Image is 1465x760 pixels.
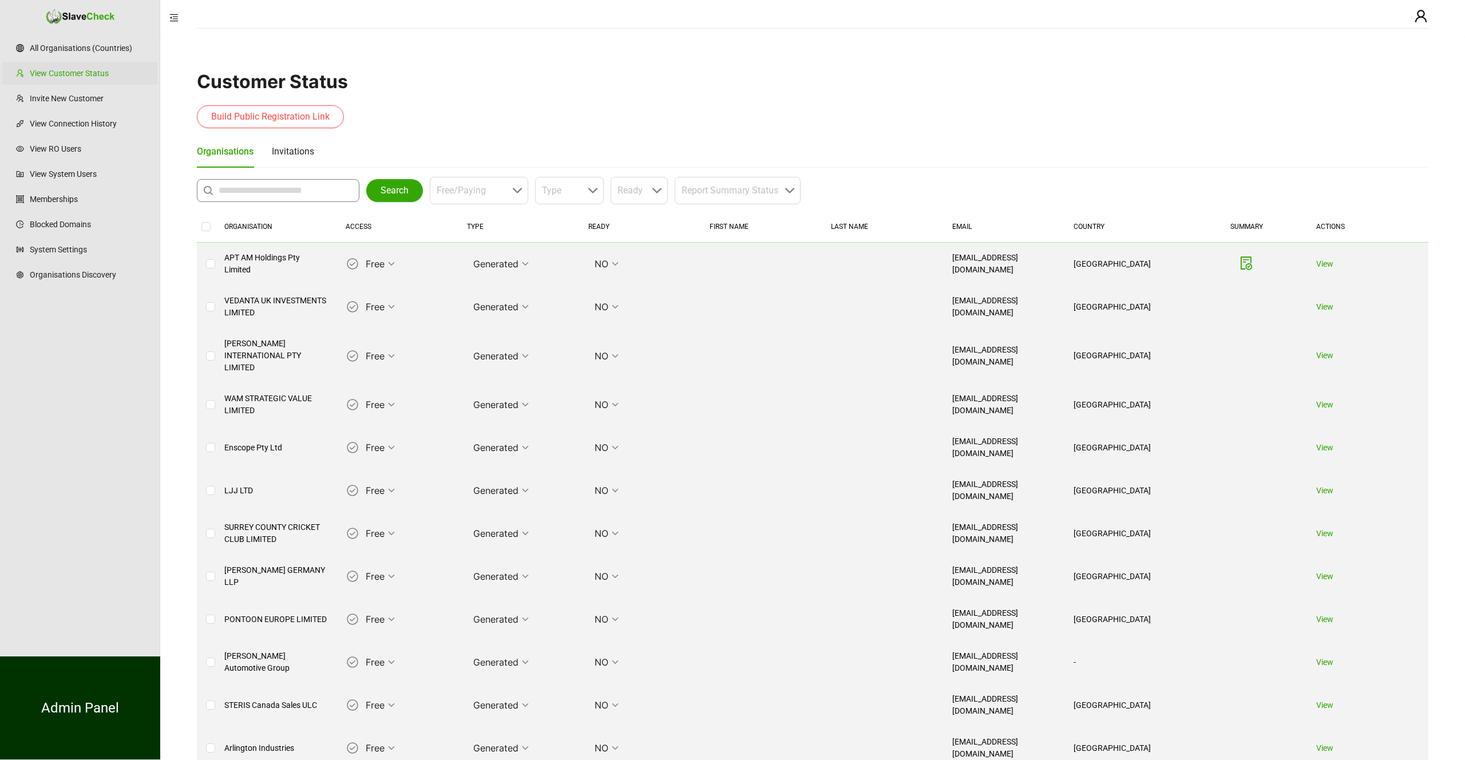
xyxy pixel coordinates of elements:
th: ACTIONS [1307,211,1428,243]
span: Generated [473,347,529,365]
td: [PERSON_NAME] Automotive Group [215,641,336,684]
td: STERIS Canada Sales ULC [215,684,336,727]
span: Free [366,396,395,413]
span: NO [595,696,619,714]
span: NO [595,482,619,499]
span: NO [595,525,619,542]
h1: Customer Status [197,70,1428,93]
div: Organisations [197,144,254,159]
a: View [1316,529,1333,538]
a: Blocked Domains [30,213,148,236]
td: [GEOGRAPHIC_DATA] [1064,684,1186,727]
th: FIRST NAME [700,211,822,243]
span: user [1414,9,1428,23]
span: menu-fold [169,13,179,22]
span: NO [595,396,619,413]
a: View RO Users [30,137,148,160]
span: Generated [473,396,529,413]
span: Generated [473,439,529,456]
span: Generated [473,298,529,315]
td: [EMAIL_ADDRESS][DOMAIN_NAME] [943,328,1064,383]
th: SUMMARY [1186,211,1307,243]
a: View System Users [30,163,148,185]
button: Search [366,179,423,202]
th: EMAIL [943,211,1064,243]
span: Free [366,525,395,542]
td: - [1064,641,1186,684]
td: Enscope Pty Ltd [215,426,336,469]
td: [EMAIL_ADDRESS][DOMAIN_NAME] [943,426,1064,469]
a: View [1316,302,1333,311]
td: [GEOGRAPHIC_DATA] [1064,426,1186,469]
a: Invite New Customer [30,87,148,110]
th: ORGANISATION [215,211,336,243]
a: All Organisations (Countries) [30,37,148,60]
td: SURREY COUNTY CRICKET CLUB LIMITED [215,512,336,555]
td: [GEOGRAPHIC_DATA] [1064,469,1186,512]
a: System Settings [30,238,148,261]
a: View [1316,743,1333,753]
span: Free [366,568,395,585]
td: PONTOON EUROPE LIMITED [215,598,336,641]
th: READY [579,211,700,243]
span: NO [595,439,619,456]
td: [EMAIL_ADDRESS][DOMAIN_NAME] [943,555,1064,598]
td: [EMAIL_ADDRESS][DOMAIN_NAME] [943,598,1064,641]
span: Free [366,696,395,714]
th: LAST NAME [822,211,943,243]
td: [EMAIL_ADDRESS][DOMAIN_NAME] [943,469,1064,512]
a: View [1316,572,1333,581]
span: NO [595,611,619,628]
a: Memberships [30,188,148,211]
span: Search [381,184,409,197]
span: NO [595,298,619,315]
span: NO [595,255,619,272]
div: Invitations [272,144,314,159]
td: [EMAIL_ADDRESS][DOMAIN_NAME] [943,684,1064,727]
span: NO [595,739,619,757]
span: Free [366,739,395,757]
td: [GEOGRAPHIC_DATA] [1064,286,1186,328]
span: Generated [473,568,529,585]
span: Generated [473,739,529,757]
td: [EMAIL_ADDRESS][DOMAIN_NAME] [943,243,1064,286]
td: [GEOGRAPHIC_DATA] [1064,512,1186,555]
span: Generated [473,255,529,272]
a: View Customer Status [30,62,148,85]
a: View [1316,351,1333,360]
span: Free [366,298,395,315]
span: Free [366,654,395,671]
td: [EMAIL_ADDRESS][DOMAIN_NAME] [943,641,1064,684]
td: [GEOGRAPHIC_DATA] [1064,383,1186,426]
th: ACCESS [336,211,458,243]
span: NO [595,654,619,671]
span: NO [595,568,619,585]
td: [EMAIL_ADDRESS][DOMAIN_NAME] [943,286,1064,328]
a: View [1316,486,1333,495]
td: [PERSON_NAME] GERMANY LLP [215,555,336,598]
span: Generated [473,696,529,714]
td: [GEOGRAPHIC_DATA] [1064,555,1186,598]
span: NO [595,347,619,365]
th: COUNTRY [1064,211,1186,243]
td: [EMAIL_ADDRESS][DOMAIN_NAME] [943,383,1064,426]
th: TYPE [458,211,579,243]
span: Generated [473,482,529,499]
button: Build Public Registration Link [197,105,344,128]
span: Generated [473,525,529,542]
td: [PERSON_NAME] INTERNATIONAL PTY LIMITED [215,328,336,383]
a: Organisations Discovery [30,263,148,286]
td: WAM STRATEGIC VALUE LIMITED [215,383,336,426]
span: Free [366,255,395,272]
a: View [1316,615,1333,624]
a: View [1316,400,1333,409]
a: View [1316,443,1333,452]
a: View Connection History [30,112,148,135]
a: View [1316,700,1333,710]
a: View [1316,259,1333,268]
span: file-done [1240,256,1253,270]
td: [GEOGRAPHIC_DATA] [1064,598,1186,641]
span: Generated [473,654,529,671]
span: Free [366,611,395,628]
span: Free [366,482,395,499]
